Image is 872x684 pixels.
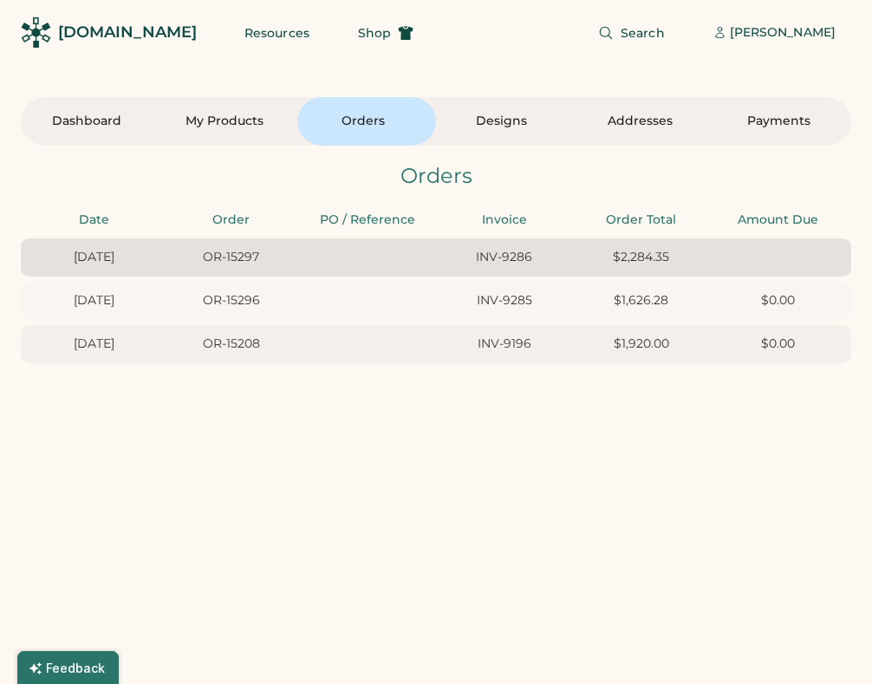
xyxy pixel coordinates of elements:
span: Search [621,27,665,39]
div: $2,284.35 [578,249,705,266]
div: Order [168,212,295,229]
div: Invoice [441,212,568,229]
div: $0.00 [714,335,841,353]
div: [DATE] [31,249,158,266]
button: Shop [337,16,434,50]
div: INV-9285 [441,292,568,309]
div: OR-15297 [168,249,295,266]
div: $0.00 [714,292,841,309]
div: [PERSON_NAME] [730,24,836,42]
div: PO / Reference [304,212,431,229]
button: Resources [224,16,330,50]
button: Search [577,16,686,50]
span: Shop [358,27,391,39]
div: $1,626.28 [578,292,705,309]
img: Rendered Logo - Screens [21,17,51,48]
div: Amount Due [714,212,841,229]
div: Dashboard [38,113,135,130]
div: Designs [453,113,550,130]
div: Date [31,212,158,229]
div: [DOMAIN_NAME] [58,22,197,43]
div: INV-9286 [441,249,568,266]
div: Payments [730,113,827,130]
div: Orders [315,113,412,130]
div: Addresses [592,113,689,130]
div: Order Total [578,212,705,229]
div: [DATE] [31,335,158,353]
div: $1,920.00 [578,335,705,353]
div: My Products [177,113,274,130]
div: OR-15296 [168,292,295,309]
div: [DATE] [31,292,158,309]
div: INV-9196 [441,335,568,353]
div: Orders [21,161,851,191]
div: OR-15208 [168,335,295,353]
